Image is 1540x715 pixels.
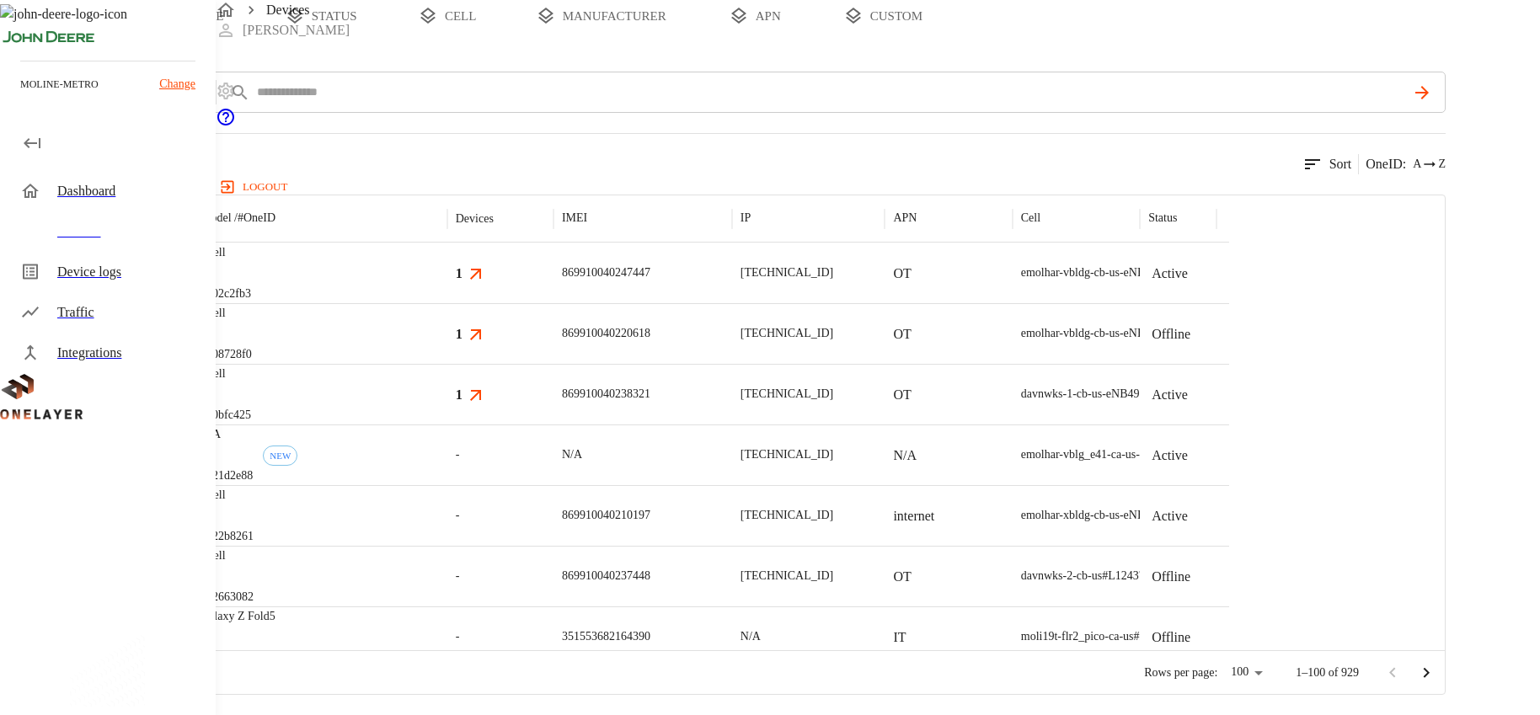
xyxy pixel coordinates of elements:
[741,446,833,463] p: [TECHNICAL_ID]
[238,211,275,224] span: # OneID
[562,386,650,403] p: 869910040238321
[456,507,460,524] span: -
[741,507,833,524] p: [TECHNICAL_ID]
[1021,266,1180,279] span: emolhar-vbldg-cb-us-eNB493830
[1152,385,1188,405] p: Active
[741,264,833,281] p: [TECHNICAL_ID]
[1144,664,1217,681] p: Rows per page:
[201,366,251,382] p: eCell
[201,346,252,363] p: #008728f0
[741,325,833,342] p: [TECHNICAL_ID]
[893,264,911,284] p: OT
[264,451,297,461] span: NEW
[243,20,350,40] p: [PERSON_NAME]
[893,506,934,526] p: internet
[1021,448,1197,461] span: emolhar-vblg_e41-ca-us-eNB432538
[893,627,906,648] p: IT
[1296,664,1359,681] p: 1–100 of 929
[456,628,460,645] span: -
[1134,630,1308,643] span: #EB212810102::NOKIA::FW2QQD
[216,173,1540,200] a: logout
[201,649,275,666] p: #026e468a
[201,467,253,484] p: #021d2e88
[741,568,833,584] p: [TECHNICAL_ID]
[456,385,463,404] h3: 1
[1021,325,1334,342] div: emolhar-vbldg-cb-us-eNB493830 #DH240725611::NOKIA::ASIB
[562,568,650,584] p: 869910040237448
[1021,387,1163,400] span: davnwks-1-cb-us-eNB493850
[201,608,275,625] p: Galaxy Z Fold5
[562,446,582,463] p: N/A
[201,589,254,606] p: #02663082
[1021,446,1371,463] div: emolhar-vblg_e41-ca-us-eNB432538 #EB211210933::NOKIA::FW2QQD
[562,325,650,342] p: 869910040220618
[201,487,254,504] p: eCell
[1152,627,1190,648] p: Offline
[562,628,650,645] p: 351553682164390
[1148,210,1177,227] p: Status
[1021,264,1334,281] div: emolhar-vbldg-cb-us-eNB493830 #DH240725611::NOKIA::ASIB
[1152,446,1188,466] p: Active
[456,212,494,226] div: Devices
[1021,509,1180,521] span: emolhar-xbldg-cb-us-eNB493831
[456,264,463,283] h3: 1
[1021,569,1102,582] span: davnwks-2-cb-us
[201,210,275,227] p: Model /
[201,244,251,261] p: eCell
[1152,264,1188,284] p: Active
[741,628,761,645] p: N/A
[216,115,236,130] span: Support Portal
[893,324,911,344] p: OT
[1102,569,1252,582] span: #L1243710802::NOKIA::ASIB
[201,305,252,322] p: eCell
[893,385,911,405] p: OT
[1021,507,1334,524] div: emolhar-xbldg-cb-us-eNB493831 #DH240725609::NOKIA::ASIB
[456,324,463,344] h3: 1
[216,115,236,130] a: onelayer-support
[893,210,917,227] p: APN
[562,210,587,227] p: IMEI
[201,285,251,302] p: #002c2fb3
[1021,630,1134,643] span: moli19t-flr2_pico-ca-us
[201,547,254,564] p: eCell
[1021,327,1180,339] span: emolhar-vbldg-cb-us-eNB493830
[893,567,911,587] p: OT
[456,446,460,463] span: -
[893,446,917,466] p: N/A
[1224,660,1269,685] div: 100
[201,407,251,424] p: #00bfc425
[201,426,253,443] p: N/A
[1152,324,1190,344] p: Offline
[456,568,460,584] span: -
[263,446,297,466] div: First seen: 09/10/2025 02:18:28 PM
[1409,656,1443,690] button: Go to next page
[741,386,833,403] p: [TECHNICAL_ID]
[1021,210,1040,227] p: Cell
[562,264,650,281] p: 869910040247447
[562,507,650,524] p: 869910040210197
[201,528,254,545] p: #022b8261
[741,210,751,227] p: IP
[1152,506,1188,526] p: Active
[1152,567,1190,587] p: Offline
[216,173,294,200] button: logout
